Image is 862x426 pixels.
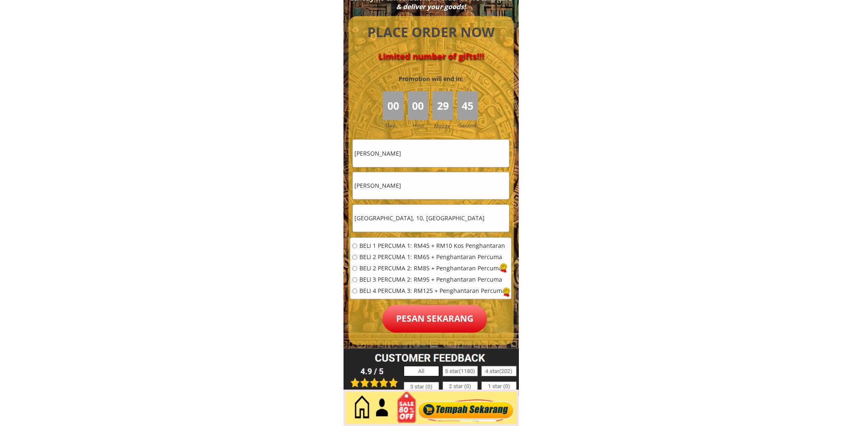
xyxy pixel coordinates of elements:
h4: Limited number of gifts!!! [358,51,504,61]
input: Nama [353,140,509,167]
h3: Day [386,121,407,129]
h3: Minute [434,122,452,130]
h3: Second [460,121,480,129]
h3: Hour [413,121,430,129]
span: BELI 1 PERCUMA 1: RM45 + RM10 Kos Penghantaran [359,243,506,249]
span: BELI 3 PERCUMA 2: RM95 + Penghantaran Percuma [359,277,506,283]
h4: PLACE ORDER NOW [358,23,504,42]
h3: Promotion will end in: [384,74,478,83]
input: Telefon [353,172,509,199]
p: Pesan sekarang [382,305,487,333]
input: Alamat [353,205,509,232]
span: BELI 2 PERCUMA 2: RM85 + Penghantaran Percuma [359,266,506,272]
span: BELI 2 PERCUMA 1: RM65 + Penghantaran Percuma [359,255,506,260]
span: BELI 4 PERCUMA 3: RM125 + Penghantaran Percuma [359,288,506,294]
